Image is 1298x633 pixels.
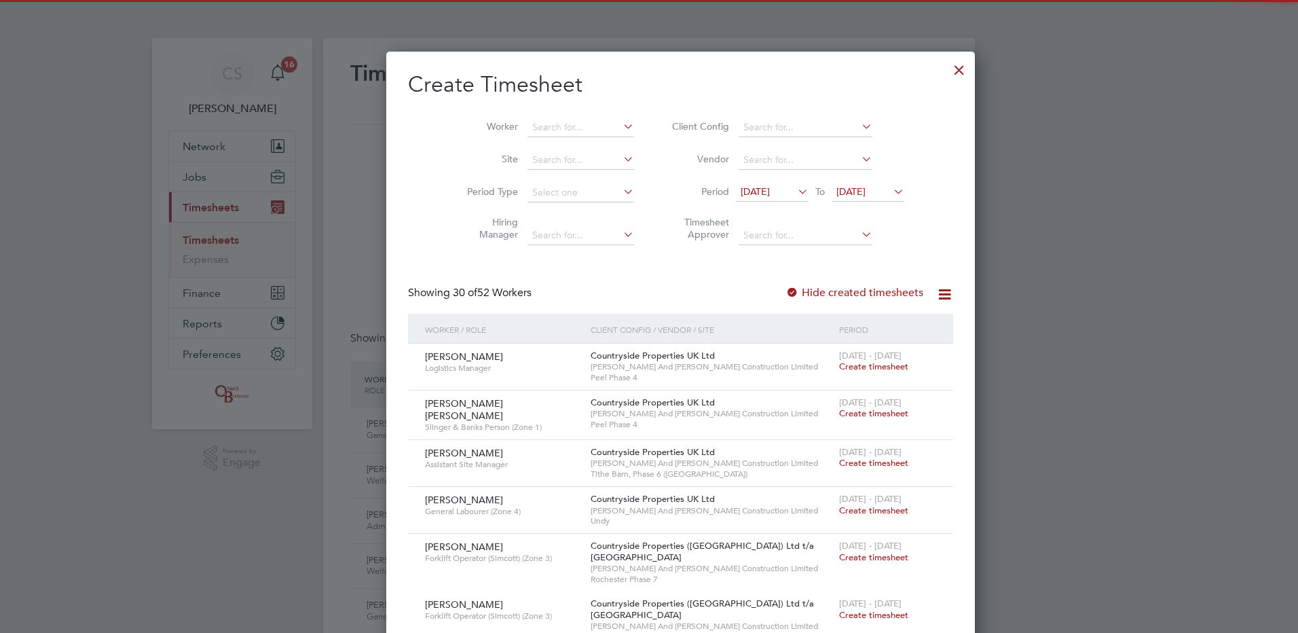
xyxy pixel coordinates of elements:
[591,350,715,361] span: Countryside Properties UK Ltd
[591,469,832,480] span: Tithe Barn, Phase 6 ([GEOGRAPHIC_DATA])
[839,361,908,372] span: Create timesheet
[425,611,580,621] span: Forklift Operator (Simcott) (Zone 3)
[668,120,729,132] label: Client Config
[425,447,503,459] span: [PERSON_NAME]
[668,185,729,198] label: Period
[839,408,908,419] span: Create timesheet
[453,286,532,300] span: 52 Workers
[453,286,477,300] span: 30 of
[839,598,902,609] span: [DATE] - [DATE]
[587,314,836,345] div: Client Config / Vendor / Site
[591,372,832,383] span: Peel Phase 4
[408,286,534,300] div: Showing
[839,609,908,621] span: Create timesheet
[422,314,587,345] div: Worker / Role
[591,397,715,408] span: Countryside Properties UK Ltd
[527,183,634,202] input: Select one
[527,151,634,170] input: Search for...
[839,350,902,361] span: [DATE] - [DATE]
[425,363,580,374] span: Logistics Manager
[591,540,814,563] span: Countryside Properties ([GEOGRAPHIC_DATA]) Ltd t/a [GEOGRAPHIC_DATA]
[425,598,503,611] span: [PERSON_NAME]
[591,574,832,585] span: Rochester Phase 7
[839,457,908,469] span: Create timesheet
[527,118,634,137] input: Search for...
[425,506,580,517] span: General Labourer (Zone 4)
[591,505,832,516] span: [PERSON_NAME] And [PERSON_NAME] Construction Limited
[591,493,715,505] span: Countryside Properties UK Ltd
[425,422,580,433] span: Slinger & Banks Person (Zone 1)
[741,185,770,198] span: [DATE]
[591,458,832,469] span: [PERSON_NAME] And [PERSON_NAME] Construction Limited
[811,183,829,200] span: To
[591,419,832,430] span: Peel Phase 4
[591,361,832,372] span: [PERSON_NAME] And [PERSON_NAME] Construction Limited
[591,516,832,526] span: Undy
[839,540,902,551] span: [DATE] - [DATE]
[457,185,518,198] label: Period Type
[739,118,872,137] input: Search for...
[408,71,953,99] h2: Create Timesheet
[739,151,872,170] input: Search for...
[591,598,814,621] span: Countryside Properties ([GEOGRAPHIC_DATA]) Ltd t/a [GEOGRAPHIC_DATA]
[457,120,518,132] label: Worker
[425,494,503,506] span: [PERSON_NAME]
[425,397,503,422] span: [PERSON_NAME] [PERSON_NAME]
[425,553,580,564] span: Forklift Operator (Simcott) (Zone 3)
[425,459,580,470] span: Assistant Site Manager
[785,286,923,300] label: Hide created timesheets
[591,563,832,574] span: [PERSON_NAME] And [PERSON_NAME] Construction Limited
[425,541,503,553] span: [PERSON_NAME]
[839,397,902,408] span: [DATE] - [DATE]
[425,350,503,363] span: [PERSON_NAME]
[839,551,908,563] span: Create timesheet
[527,226,634,245] input: Search for...
[839,505,908,516] span: Create timesheet
[839,493,902,505] span: [DATE] - [DATE]
[591,621,832,632] span: [PERSON_NAME] And [PERSON_NAME] Construction Limited
[457,216,518,240] label: Hiring Manager
[836,185,866,198] span: [DATE]
[591,408,832,419] span: [PERSON_NAME] And [PERSON_NAME] Construction Limited
[457,153,518,165] label: Site
[591,446,715,458] span: Countryside Properties UK Ltd
[668,153,729,165] label: Vendor
[668,216,729,240] label: Timesheet Approver
[836,314,940,345] div: Period
[839,446,902,458] span: [DATE] - [DATE]
[739,226,872,245] input: Search for...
